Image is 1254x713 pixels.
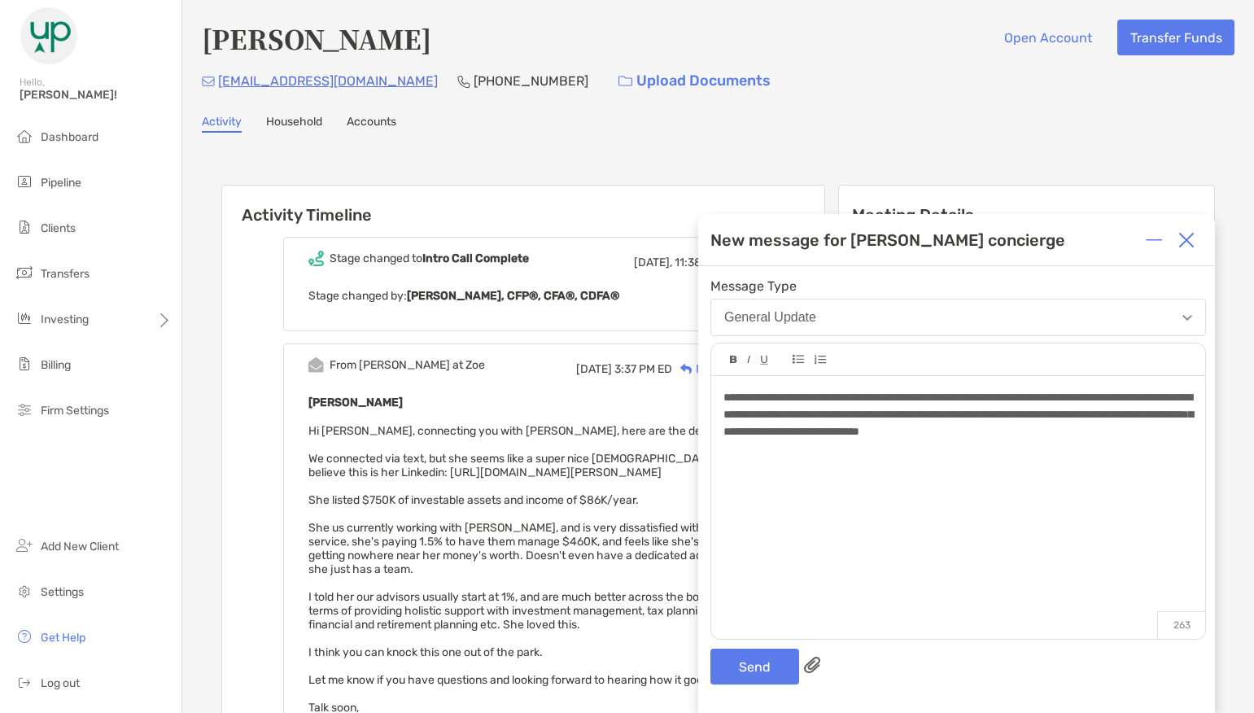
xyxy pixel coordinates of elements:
[710,230,1065,250] div: New message for [PERSON_NAME] concierge
[15,172,34,191] img: pipeline icon
[730,356,737,364] img: Editor control icon
[474,71,588,91] p: [PHONE_NUMBER]
[457,75,470,88] img: Phone Icon
[20,88,172,102] span: [PERSON_NAME]!
[202,77,215,86] img: Email Icon
[218,71,438,91] p: [EMAIL_ADDRESS][DOMAIN_NAME]
[804,657,820,673] img: paperclip attachments
[710,278,1206,294] span: Message Type
[634,256,672,269] span: [DATE],
[675,256,737,269] span: 11:38 AM ED
[41,176,81,190] span: Pipeline
[222,186,824,225] h6: Activity Timeline
[814,355,826,365] img: Editor control icon
[422,252,529,265] b: Intro Call Complete
[15,263,34,282] img: transfers icon
[41,585,84,599] span: Settings
[407,289,619,303] b: [PERSON_NAME], CFP®, CFA®, CDFA®
[1178,232,1195,248] img: Close
[308,396,403,409] b: [PERSON_NAME]
[202,115,242,133] a: Activity
[1146,232,1162,248] img: Expand or collapse
[41,130,98,144] span: Dashboard
[308,357,324,373] img: Event icon
[15,627,34,646] img: get-help icon
[710,299,1206,336] button: General Update
[41,313,89,326] span: Investing
[308,251,324,266] img: Event icon
[20,7,78,65] img: Zoe Logo
[41,221,76,235] span: Clients
[308,286,737,306] p: Stage changed by:
[852,205,1201,225] p: Meeting Details
[41,404,109,418] span: Firm Settings
[680,364,693,374] img: Reply icon
[747,356,750,364] img: Editor control icon
[1157,611,1205,639] p: 263
[41,358,71,372] span: Billing
[330,252,529,265] div: Stage changed to
[793,355,804,364] img: Editor control icon
[15,126,34,146] img: dashboard icon
[608,63,781,98] a: Upload Documents
[15,581,34,601] img: settings icon
[15,217,34,237] img: clients icon
[991,20,1104,55] button: Open Account
[576,362,612,376] span: [DATE]
[15,400,34,419] img: firm-settings icon
[15,672,34,692] img: logout icon
[347,115,396,133] a: Accounts
[41,631,85,645] span: Get Help
[202,20,431,57] h4: [PERSON_NAME]
[1117,20,1234,55] button: Transfer Funds
[760,356,768,365] img: Editor control icon
[15,536,34,555] img: add_new_client icon
[41,267,90,281] span: Transfers
[672,361,725,378] div: Reply
[618,76,632,87] img: button icon
[41,676,80,690] span: Log out
[330,358,485,372] div: From [PERSON_NAME] at Zoe
[15,354,34,374] img: billing icon
[41,540,119,553] span: Add New Client
[710,649,799,685] button: Send
[724,310,816,325] div: General Update
[1182,315,1192,321] img: Open dropdown arrow
[614,362,672,376] span: 3:37 PM ED
[15,308,34,328] img: investing icon
[266,115,322,133] a: Household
